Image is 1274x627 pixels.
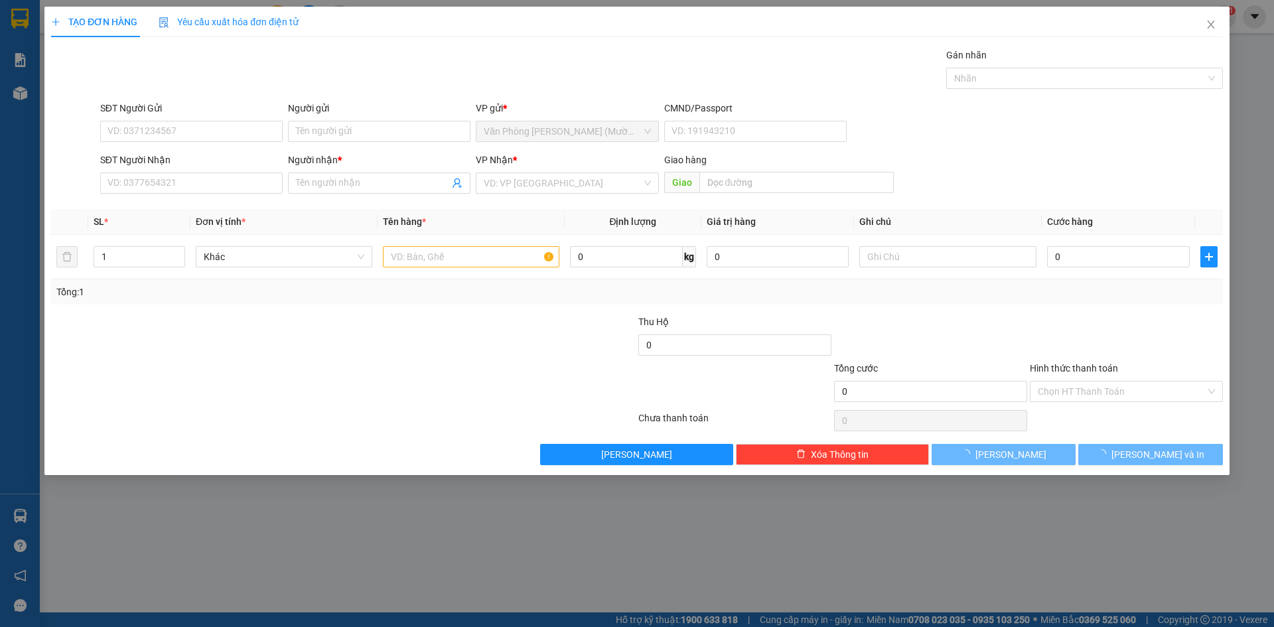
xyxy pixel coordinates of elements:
[976,447,1047,462] span: [PERSON_NAME]
[664,172,699,193] span: Giao
[1201,251,1217,262] span: plus
[51,17,137,27] span: TẠO ĐƠN HÀNG
[860,246,1036,267] input: Ghi Chú
[541,444,734,465] button: [PERSON_NAME]
[946,50,987,60] label: Gán nhãn
[453,178,463,188] span: user-add
[834,363,878,374] span: Tổng cước
[932,444,1076,465] button: [PERSON_NAME]
[100,101,283,115] div: SĐT Người Gửi
[737,444,930,465] button: deleteXóa Thông tin
[855,209,1042,235] th: Ghi chú
[1047,216,1093,227] span: Cước hàng
[476,155,514,165] span: VP Nhận
[204,247,364,267] span: Khác
[683,246,696,267] span: kg
[1200,246,1218,267] button: plus
[796,449,806,460] span: delete
[664,155,707,165] span: Giao hàng
[638,316,669,327] span: Thu Hộ
[56,285,492,299] div: Tổng: 1
[51,17,60,27] span: plus
[1030,363,1118,374] label: Hình thức thanh toán
[664,101,847,115] div: CMND/Passport
[1192,7,1230,44] button: Close
[94,216,104,227] span: SL
[100,153,283,167] div: SĐT Người Nhận
[602,447,673,462] span: [PERSON_NAME]
[196,216,246,227] span: Đơn vị tính
[1206,19,1216,30] span: close
[637,411,833,434] div: Chưa thanh toán
[1079,444,1223,465] button: [PERSON_NAME] và In
[476,101,659,115] div: VP gửi
[610,216,657,227] span: Định lượng
[484,121,651,141] span: Văn Phòng Trần Phú (Mường Thanh)
[383,216,426,227] span: Tên hàng
[56,246,78,267] button: delete
[383,246,559,267] input: VD: Bàn, Ghế
[159,17,169,28] img: icon
[159,17,299,27] span: Yêu cầu xuất hóa đơn điện tử
[288,153,470,167] div: Người nhận
[1097,449,1111,458] span: loading
[707,246,849,267] input: 0
[288,101,470,115] div: Người gửi
[1111,447,1204,462] span: [PERSON_NAME] và In
[811,447,869,462] span: Xóa Thông tin
[961,449,976,458] span: loading
[699,172,894,193] input: Dọc đường
[707,216,756,227] span: Giá trị hàng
